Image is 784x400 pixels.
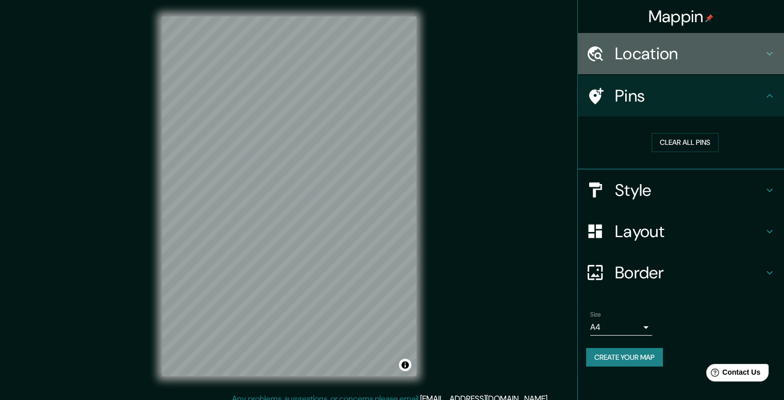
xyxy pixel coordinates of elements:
[590,310,601,319] label: Size
[615,180,763,201] h4: Style
[615,43,763,64] h4: Location
[578,75,784,116] div: Pins
[615,86,763,106] h4: Pins
[578,170,784,211] div: Style
[578,211,784,252] div: Layout
[399,359,411,371] button: Toggle attribution
[652,133,719,152] button: Clear all pins
[705,14,713,22] img: pin-icon.png
[578,33,784,74] div: Location
[615,262,763,283] h4: Border
[578,252,784,293] div: Border
[692,360,773,389] iframe: Help widget launcher
[162,16,416,376] canvas: Map
[586,348,663,367] button: Create your map
[615,221,763,242] h4: Layout
[648,6,714,27] h4: Mappin
[590,319,652,336] div: A4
